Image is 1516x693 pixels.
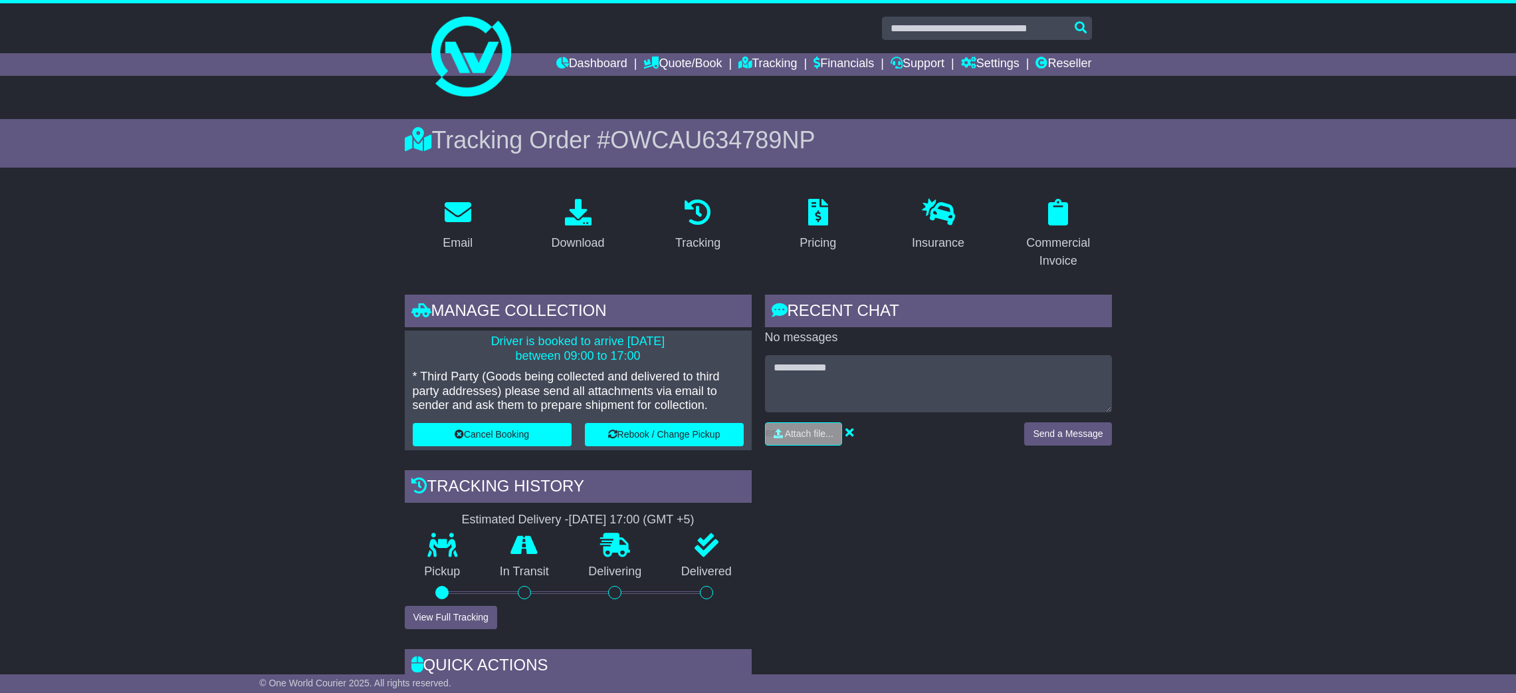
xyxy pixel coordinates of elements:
a: Support [891,53,944,76]
button: Rebook / Change Pickup [585,423,744,446]
p: Delivering [569,565,662,579]
div: Tracking Order # [405,126,1112,154]
a: Commercial Invoice [1005,194,1112,275]
span: OWCAU634789NP [610,126,815,154]
a: Financials [813,53,874,76]
p: * Third Party (Goods being collected and delivered to third party addresses) please send all atta... [413,370,744,413]
div: Pricing [800,234,836,252]
a: Reseller [1035,53,1091,76]
div: Tracking history [405,470,752,506]
button: Send a Message [1024,422,1111,446]
p: Delivered [661,565,752,579]
a: Insurance [903,194,973,257]
p: In Transit [480,565,569,579]
a: Tracking [667,194,729,257]
div: Estimated Delivery - [405,513,752,527]
div: Manage collection [405,295,752,331]
div: Download [551,234,604,252]
div: Insurance [912,234,964,252]
div: Tracking [675,234,720,252]
p: No messages [765,331,1112,345]
div: Email [443,234,473,252]
a: Dashboard [556,53,627,76]
a: Email [434,194,481,257]
button: View Full Tracking [405,606,497,629]
div: Quick Actions [405,649,752,685]
a: Quote/Book [643,53,722,76]
a: Download [542,194,613,257]
div: RECENT CHAT [765,295,1112,331]
a: Tracking [738,53,797,76]
button: Cancel Booking [413,423,572,446]
span: © One World Courier 2025. All rights reserved. [259,678,451,688]
div: [DATE] 17:00 (GMT +5) [569,513,695,527]
a: Settings [961,53,1020,76]
p: Pickup [405,565,481,579]
a: Pricing [791,194,845,257]
p: Driver is booked to arrive [DATE] between 09:00 to 17:00 [413,335,744,363]
div: Commercial Invoice [1014,234,1103,270]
